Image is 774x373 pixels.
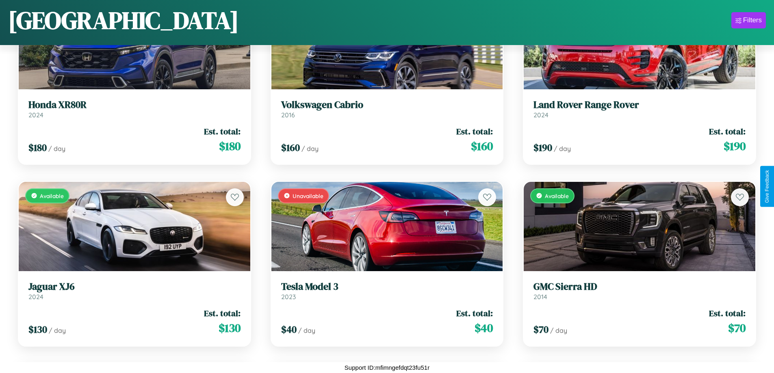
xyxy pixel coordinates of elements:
h1: [GEOGRAPHIC_DATA] [8,4,239,37]
span: $ 180 [219,138,241,154]
span: Est. total: [204,307,241,319]
span: / day [49,326,66,334]
span: $ 40 [281,323,297,336]
a: Land Rover Range Rover2024 [533,99,746,119]
span: Unavailable [293,192,323,199]
h3: GMC Sierra HD [533,281,746,293]
span: 2024 [28,111,43,119]
span: $ 180 [28,141,47,154]
a: Tesla Model 32023 [281,281,493,301]
span: Est. total: [456,307,493,319]
span: Est. total: [204,125,241,137]
span: 2023 [281,293,296,301]
span: Est. total: [709,307,746,319]
span: $ 190 [724,138,746,154]
span: $ 70 [728,320,746,336]
span: 2014 [533,293,547,301]
span: / day [554,144,571,153]
span: Est. total: [709,125,746,137]
span: $ 70 [533,323,549,336]
span: / day [550,326,567,334]
span: 2024 [28,293,43,301]
span: $ 130 [28,323,47,336]
span: 2016 [281,111,295,119]
h3: Land Rover Range Rover [533,99,746,111]
h3: Honda XR80R [28,99,241,111]
a: Honda XR80R2024 [28,99,241,119]
p: Support ID: mfimngefdqt23fu51r [345,362,429,373]
h3: Jaguar XJ6 [28,281,241,293]
span: / day [298,326,315,334]
span: $ 160 [471,138,493,154]
span: Available [40,192,64,199]
span: Est. total: [456,125,493,137]
div: Filters [743,16,762,24]
span: / day [48,144,65,153]
span: 2024 [533,111,549,119]
h3: Tesla Model 3 [281,281,493,293]
a: GMC Sierra HD2014 [533,281,746,301]
span: $ 40 [475,320,493,336]
a: Volkswagen Cabrio2016 [281,99,493,119]
div: Give Feedback [764,170,770,203]
span: / day [301,144,319,153]
span: $ 130 [219,320,241,336]
span: $ 190 [533,141,552,154]
span: Available [545,192,569,199]
a: Jaguar XJ62024 [28,281,241,301]
h3: Volkswagen Cabrio [281,99,493,111]
button: Filters [731,12,766,28]
span: $ 160 [281,141,300,154]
